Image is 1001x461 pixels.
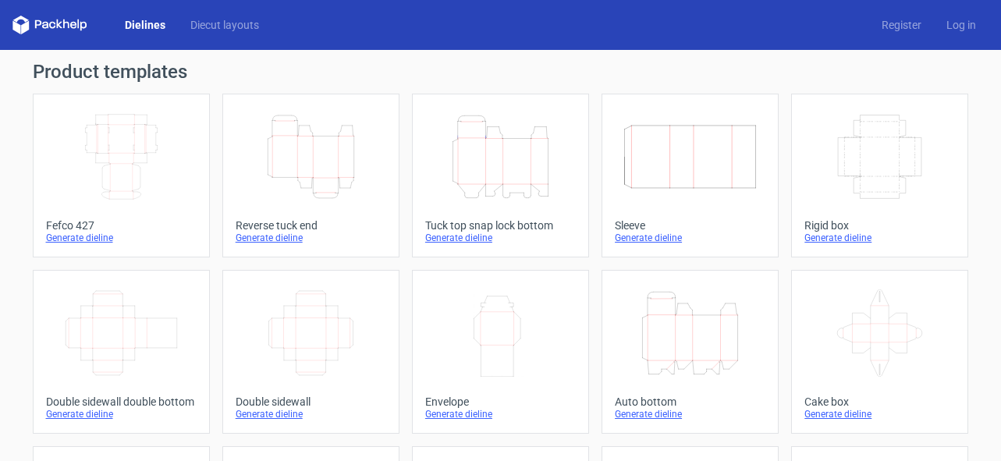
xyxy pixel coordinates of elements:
[236,408,386,420] div: Generate dieline
[615,219,765,232] div: Sleeve
[46,395,197,408] div: Double sidewall double bottom
[236,232,386,244] div: Generate dieline
[236,395,386,408] div: Double sidewall
[934,17,989,33] a: Log in
[236,219,386,232] div: Reverse tuck end
[615,395,765,408] div: Auto bottom
[33,270,210,434] a: Double sidewall double bottomGenerate dieline
[222,94,399,257] a: Reverse tuck endGenerate dieline
[869,17,934,33] a: Register
[33,62,969,81] h1: Product templates
[602,270,779,434] a: Auto bottomGenerate dieline
[804,232,955,244] div: Generate dieline
[615,408,765,420] div: Generate dieline
[791,94,968,257] a: Rigid boxGenerate dieline
[804,395,955,408] div: Cake box
[46,408,197,420] div: Generate dieline
[804,408,955,420] div: Generate dieline
[791,270,968,434] a: Cake boxGenerate dieline
[412,94,589,257] a: Tuck top snap lock bottomGenerate dieline
[112,17,178,33] a: Dielines
[178,17,272,33] a: Diecut layouts
[46,219,197,232] div: Fefco 427
[425,395,576,408] div: Envelope
[615,232,765,244] div: Generate dieline
[425,408,576,420] div: Generate dieline
[602,94,779,257] a: SleeveGenerate dieline
[412,270,589,434] a: EnvelopeGenerate dieline
[425,219,576,232] div: Tuck top snap lock bottom
[804,219,955,232] div: Rigid box
[222,270,399,434] a: Double sidewallGenerate dieline
[33,94,210,257] a: Fefco 427Generate dieline
[425,232,576,244] div: Generate dieline
[46,232,197,244] div: Generate dieline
